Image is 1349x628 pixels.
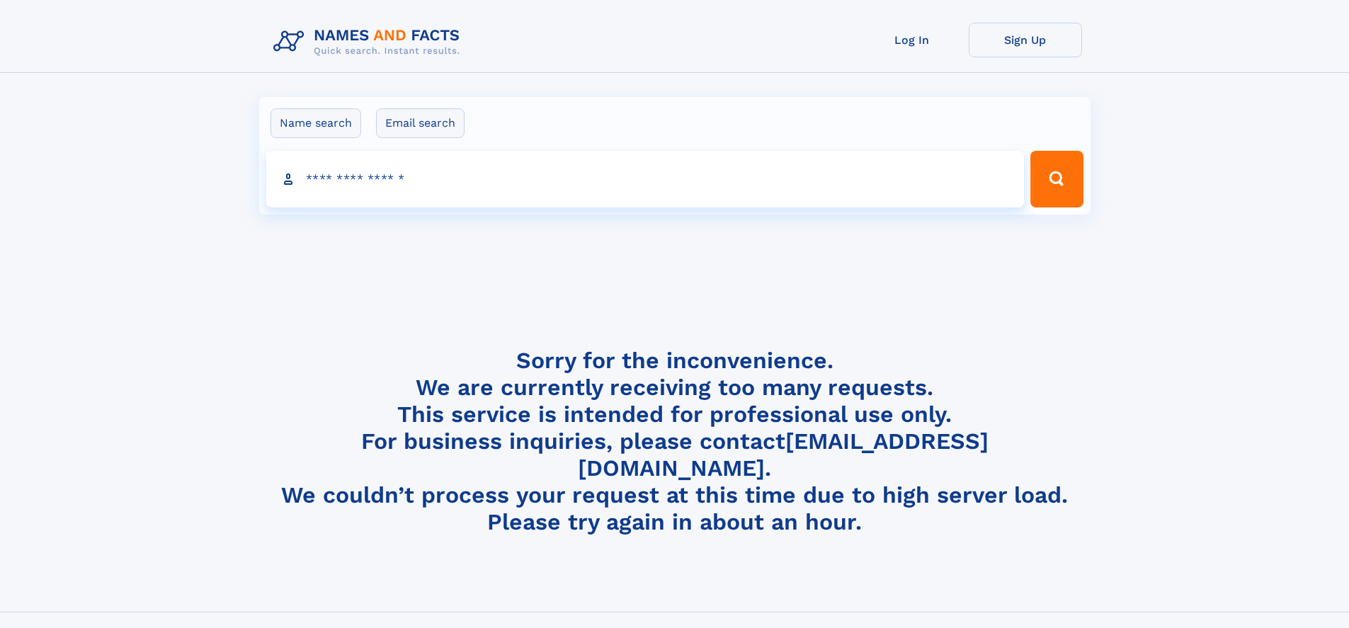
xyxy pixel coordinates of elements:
[1030,151,1083,207] button: Search Button
[855,23,969,57] a: Log In
[578,428,989,481] a: [EMAIL_ADDRESS][DOMAIN_NAME]
[271,108,361,138] label: Name search
[969,23,1082,57] a: Sign Up
[268,347,1082,536] h4: Sorry for the inconvenience. We are currently receiving too many requests. This service is intend...
[266,151,1025,207] input: search input
[376,108,465,138] label: Email search
[268,23,472,61] img: Logo Names and Facts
